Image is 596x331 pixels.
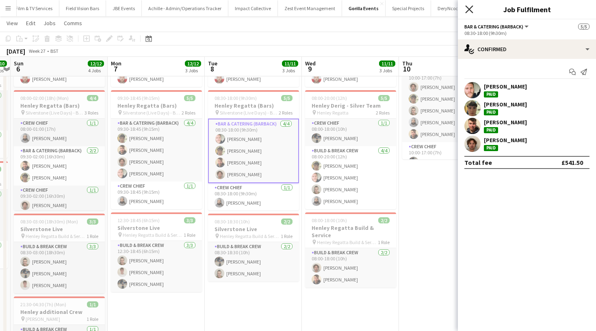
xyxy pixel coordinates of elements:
[342,0,386,16] button: Gorilla Events
[228,0,278,16] button: Impact Collective
[317,239,378,245] span: Henley Regatta Build & Service Crew
[64,19,82,27] span: Comms
[208,90,299,210] app-job-card: 08:30-18:00 (9h30m)5/5Henley Regatta (Bars) Silverstone (Live Days) - Bars2 RolesBar & Catering (...
[27,48,47,54] span: Week 27
[88,67,104,74] div: 4 Jobs
[111,241,202,292] app-card-role: Build & Break Crew3/312:30-18:45 (6h15m)[PERSON_NAME][PERSON_NAME][PERSON_NAME]
[561,158,583,167] div: £541.50
[431,0,468,16] button: DeryNcoch
[220,110,279,116] span: Silverstone (Live Days) - Bars
[281,233,293,239] span: 1 Role
[312,95,347,101] span: 08:00-20:00 (12h)
[305,146,396,209] app-card-role: Build & Break Crew4/408:00-20:00 (12h)[PERSON_NAME][PERSON_NAME][PERSON_NAME][PERSON_NAME]
[185,61,201,67] span: 12/12
[123,110,182,116] span: Silverstone (Live Days) - Bars
[13,64,24,74] span: 6
[379,67,395,74] div: 3 Jobs
[106,0,142,16] button: JBE Events
[379,61,395,67] span: 11/11
[185,67,201,74] div: 3 Jobs
[26,19,35,27] span: Edit
[7,47,25,55] div: [DATE]
[87,301,98,307] span: 1/1
[402,39,493,159] app-job-card: 10:00-17:00 (7h)6/6Henley Derig - Silver Team Henley Regatta2 RolesBuild & Break Crew5/510:00-17:...
[208,119,299,183] app-card-role: Bar & Catering (Barback)4/408:30-18:00 (9h30m)[PERSON_NAME][PERSON_NAME][PERSON_NAME][PERSON_NAME]
[305,60,316,67] span: Wed
[87,233,98,239] span: 1 Role
[20,95,69,101] span: 08:00-02:00 (18h) (Mon)
[278,0,342,16] button: Zest Event Management
[281,95,293,101] span: 5/5
[215,219,250,225] span: 08:30-18:30 (10h)
[401,64,412,74] span: 10
[14,102,105,109] h3: Henley Regatta (Bars)
[208,102,299,109] h3: Henley Regatta (Bars)
[312,217,347,223] span: 08:00-18:00 (10h)
[578,24,589,30] span: 5/5
[464,24,523,30] span: Bar & Catering (Barback)
[111,60,121,67] span: Mon
[484,109,498,115] div: Paid
[304,64,316,74] span: 9
[26,110,85,116] span: Silverstone (Live Days) - Bars
[87,316,98,322] span: 1 Role
[61,18,85,28] a: Comms
[26,233,87,239] span: Henley Regatta Build & Service Crew
[123,232,184,238] span: Henley Regatta Build & Service Crew
[26,316,60,322] span: [PERSON_NAME]
[111,224,202,231] h3: Silverstone Live
[279,110,293,116] span: 2 Roles
[110,64,121,74] span: 7
[208,225,299,233] h3: Silverstone Live
[14,60,24,67] span: Sun
[484,136,527,144] div: [PERSON_NAME]
[484,83,527,90] div: [PERSON_NAME]
[87,95,98,101] span: 4/4
[50,48,59,54] div: BST
[207,64,217,74] span: 8
[117,95,160,101] span: 09:30-18:45 (9h15m)
[14,225,105,233] h3: Silverstone Live
[111,212,202,292] div: 12:30-18:45 (6h15m)3/3Silverstone Live Henley Regatta Build & Service Crew1 RoleBuild & Break Cre...
[14,214,105,293] app-job-card: 08:30-03:00 (18h30m) (Mon)3/3Silverstone Live Henley Regatta Build & Service Crew1 RoleBuild & Br...
[458,4,596,15] h3: Job Fulfilment
[14,119,105,146] app-card-role: Crew Chief1/108:00-01:00 (17h)[PERSON_NAME]
[14,308,105,316] h3: Henley additional Crew
[464,24,530,30] button: Bar & Catering (Barback)
[14,90,105,210] app-job-card: 08:00-02:00 (18h) (Mon)4/4Henley Regatta (Bars) Silverstone (Live Days) - Bars3 RolesCrew Chief1/...
[208,214,299,281] app-job-card: 08:30-18:30 (10h)2/2Silverstone Live Henley Regatta Build & Service Crew1 RoleBuild & Break Crew2...
[43,19,56,27] span: Jobs
[402,142,493,170] app-card-role: Crew Chief1/110:00-17:00 (7h)[PERSON_NAME]
[378,239,390,245] span: 1 Role
[378,95,390,101] span: 5/5
[305,119,396,146] app-card-role: Crew Chief1/108:00-18:00 (10h)[PERSON_NAME]
[184,217,195,223] span: 3/3
[464,30,589,36] div: 08:30-18:00 (9h30m)
[464,158,492,167] div: Total fee
[386,0,431,16] button: Special Projects
[14,186,105,213] app-card-role: Crew Chief1/109:30-02:00 (16h30m)[PERSON_NAME]
[458,39,596,59] div: Confirmed
[142,0,228,16] button: Achille - Admin/Operations Tracker
[20,219,78,225] span: 08:30-03:00 (18h30m) (Mon)
[484,127,498,133] div: Paid
[111,119,202,182] app-card-role: Bar & Catering (Barback)4/409:30-18:45 (9h15m)[PERSON_NAME][PERSON_NAME][PERSON_NAME][PERSON_NAME]
[9,0,59,16] button: Film & TV Services
[305,90,396,209] app-job-card: 08:00-20:00 (12h)5/5Henley Derig - Silver Team Henley Regatta2 RolesCrew Chief1/108:00-18:00 (10h...
[14,146,105,186] app-card-role: Bar & Catering (Barback)2/209:30-02:00 (16h30m)[PERSON_NAME][PERSON_NAME]
[305,212,396,288] app-job-card: 08:00-18:00 (10h)2/2Henley Regatta Build & Service Henley Regatta Build & Service Crew1 RoleBuild...
[402,60,412,67] span: Thu
[59,0,106,16] button: Field Vision Bars
[305,248,396,288] app-card-role: Build & Break Crew2/208:00-18:00 (10h)[PERSON_NAME][PERSON_NAME]
[111,90,202,209] app-job-card: 09:30-18:45 (9h15m)5/5Henley Regatta (Bars) Silverstone (Live Days) - Bars2 RolesBar & Catering (...
[111,182,202,209] app-card-role: Crew Chief1/109:30-18:45 (9h15m)[PERSON_NAME]
[208,242,299,281] app-card-role: Build & Break Crew2/208:30-18:30 (10h)[PERSON_NAME][PERSON_NAME]
[484,101,527,108] div: [PERSON_NAME]
[20,301,66,307] span: 21:30-04:30 (7h) (Mon)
